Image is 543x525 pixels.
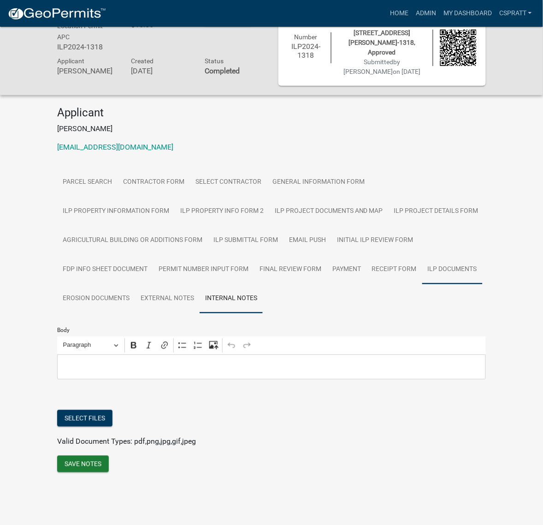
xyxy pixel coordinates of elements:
a: Home [386,5,412,22]
a: Permit Number Input Form [153,255,254,284]
a: Final Review Form [254,255,327,284]
p: [PERSON_NAME] [57,123,486,134]
a: ILP Project Details Form [389,197,484,226]
a: [EMAIL_ADDRESS][DOMAIN_NAME] [57,143,173,151]
div: Editor toolbar [57,337,486,354]
div: Editor editing area: main. Press Alt+0 for help. [57,355,486,380]
h6: [DATE] [131,66,191,75]
button: Paragraph, Heading [59,338,123,353]
a: ILP Property Information Form [57,197,175,226]
a: ILP Submittal Form [208,226,283,255]
span: Applicant [57,57,84,65]
a: External Notes [135,284,200,314]
a: ILP Documents [422,255,483,284]
a: Initial ILP Review Form [331,226,419,255]
h6: ILP2024-1318 [57,42,117,51]
a: Parcel search [57,168,118,197]
a: Select contractor [190,168,267,197]
a: Erosion Documents [57,284,135,314]
a: FDP INFO Sheet Document [57,255,153,284]
h6: [PERSON_NAME] [57,66,117,75]
label: Body [57,327,70,333]
a: Agricultural Building or additions Form [57,226,208,255]
a: Payment [327,255,366,284]
a: ILP Property Info Form 2 [175,197,269,226]
span: Created [131,57,153,65]
h4: Applicant [57,106,486,120]
a: My Dashboard [440,5,496,22]
span: Status [205,57,224,65]
a: Email Push [283,226,331,255]
strong: Completed [205,66,240,75]
span: Submitted on [DATE] [344,58,421,75]
button: Save Notes [57,456,109,472]
a: General Information Form [267,168,370,197]
span: Valid Document Types: pdf,png,jpg,gif,jpeg [57,437,196,446]
a: cspratt [496,5,536,22]
h6: ILP2024-1318 [288,42,324,60]
a: Receipt Form [366,255,422,284]
a: Admin [412,5,440,22]
span: Number [295,33,318,41]
span: Paragraph [63,340,111,351]
img: QR code [440,30,477,66]
a: Contractor Form [118,168,190,197]
a: Internal Notes [200,284,263,314]
a: ILP Project Documents and Map [269,197,389,226]
button: Select files [57,410,112,427]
